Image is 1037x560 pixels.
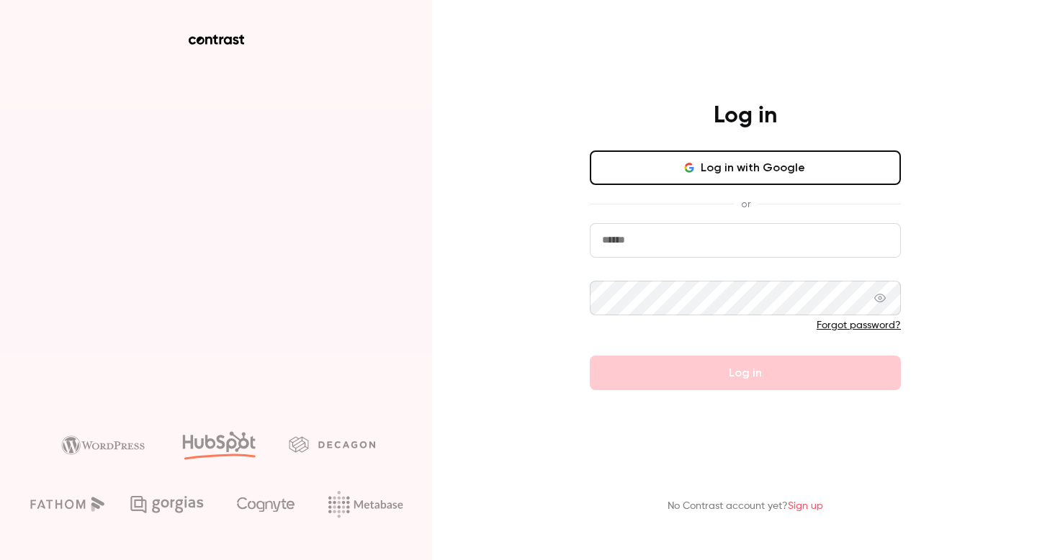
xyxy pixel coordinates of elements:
[734,197,758,212] span: or
[590,150,901,185] button: Log in with Google
[668,499,823,514] p: No Contrast account yet?
[714,101,777,130] h4: Log in
[817,320,901,330] a: Forgot password?
[289,436,375,452] img: decagon
[788,501,823,511] a: Sign up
